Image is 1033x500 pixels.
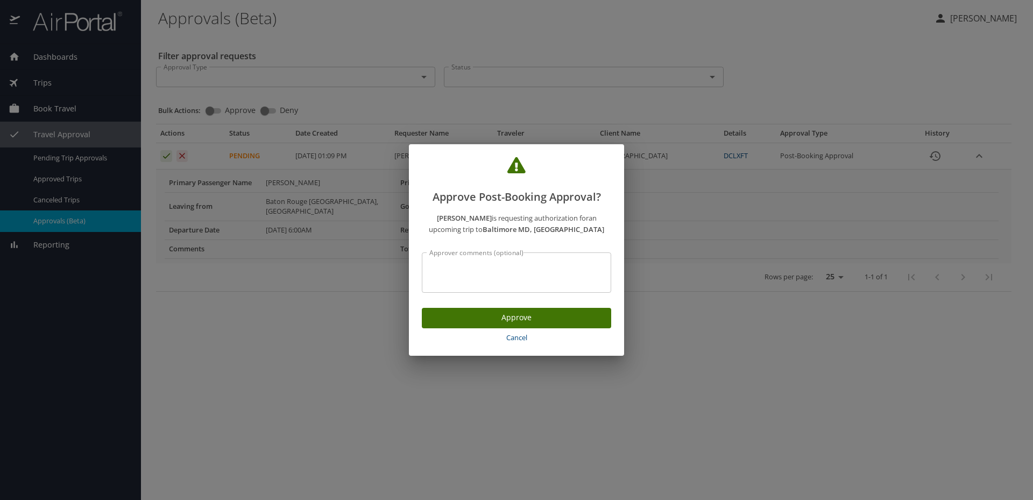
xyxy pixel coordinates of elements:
p: is requesting authorization for an upcoming trip to [422,213,611,235]
button: Approve [422,308,611,329]
button: Cancel [422,328,611,347]
h2: Approve Post-Booking Approval? [422,157,611,206]
span: Cancel [426,332,607,344]
strong: Baltimore MD, [GEOGRAPHIC_DATA] [483,224,604,234]
strong: [PERSON_NAME] [437,213,492,223]
span: Approve [430,311,603,325]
